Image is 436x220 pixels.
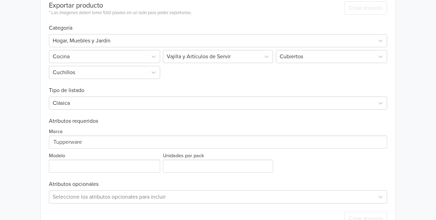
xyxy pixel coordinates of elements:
[49,1,192,10] div: Exportar producto
[344,1,387,14] button: Crear anuncio
[49,128,63,136] label: Marca
[49,152,65,160] label: Modelo
[49,118,387,124] h6: Atributos requeridos
[49,181,387,188] h6: Atributos opcionales
[49,10,192,17] div: * Las imágenes deben tener 500 píxeles en un lado para poder exportarlas.
[49,17,387,31] h6: Categoría
[163,152,204,160] label: Unidades por pack
[49,79,387,94] h6: Tipo de listado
